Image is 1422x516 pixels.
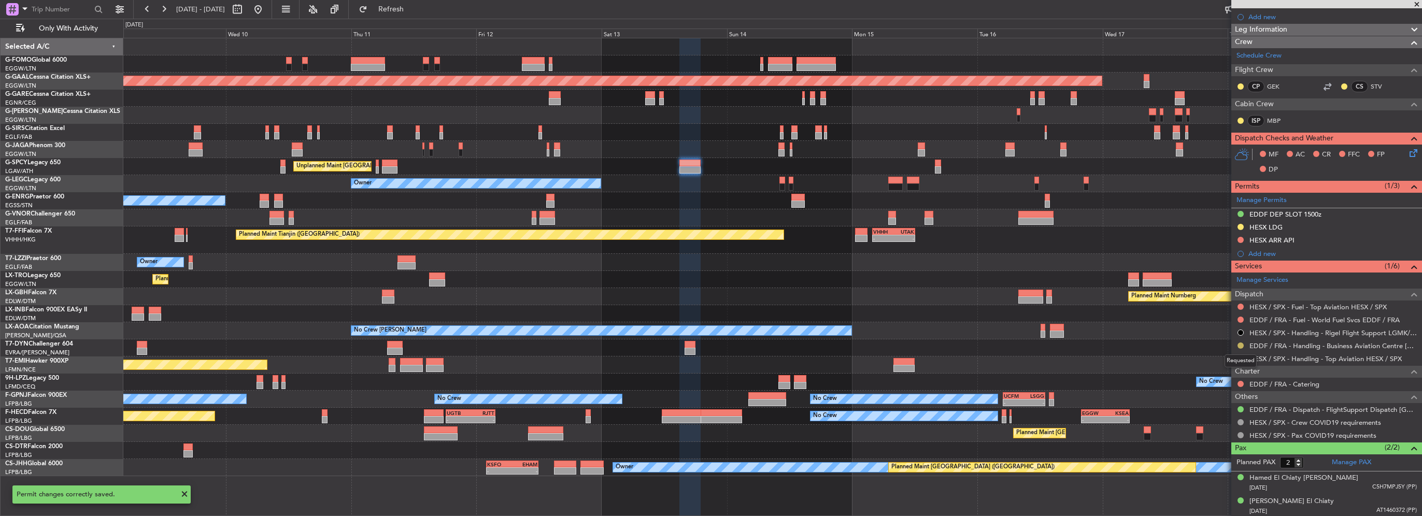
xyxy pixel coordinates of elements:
[5,125,65,132] a: G-SIRSCitation Excel
[1199,374,1223,390] div: No Crew
[1385,180,1400,191] span: (1/3)
[1322,150,1331,160] span: CR
[32,2,91,17] input: Trip Number
[1235,289,1263,300] span: Dispatch
[813,391,837,407] div: No Crew
[5,211,31,217] span: G-VNOR
[5,324,79,330] a: LX-AOACitation Mustang
[1269,150,1278,160] span: MF
[1377,150,1385,160] span: FP
[977,28,1103,38] div: Tue 16
[476,28,602,38] div: Fri 12
[5,392,27,398] span: F-GPNJ
[5,341,73,347] a: T7-DYNChallenger 604
[1235,261,1262,273] span: Services
[354,323,426,338] div: No Crew [PERSON_NAME]
[1385,442,1400,453] span: (2/2)
[11,20,112,37] button: Only With Activity
[1235,181,1259,193] span: Permits
[447,417,471,423] div: -
[1249,484,1267,492] span: [DATE]
[5,409,28,415] span: F-HECD
[296,159,464,174] div: Unplanned Maint [GEOGRAPHIC_DATA] ([PERSON_NAME] Intl)
[5,358,68,364] a: T7-EMIHawker 900XP
[5,160,61,166] a: G-SPCYLegacy 650
[5,332,66,339] a: [PERSON_NAME]/QSA
[1371,82,1394,91] a: STV
[1269,165,1278,175] span: DP
[27,25,109,32] span: Only With Activity
[1236,457,1275,468] label: Planned PAX
[852,28,977,38] div: Mon 15
[5,417,32,425] a: LFPB/LBG
[5,177,61,183] a: G-LEGCLegacy 600
[1267,116,1290,125] a: MBP
[1376,506,1417,515] span: AT1460372 (PP)
[351,28,477,38] div: Thu 11
[5,99,36,107] a: EGNR/CEG
[5,443,63,450] a: CS-DTRFalcon 2000
[1235,36,1253,48] span: Crew
[1248,249,1417,258] div: Add new
[1249,236,1295,245] div: HESX ARR API
[5,228,52,234] a: T7-FFIFalcon 7X
[5,74,91,80] a: G-GAALCessna Citation XLS+
[5,324,29,330] span: LX-AOA
[5,108,120,114] a: G-[PERSON_NAME]Cessna Citation XLS
[1267,82,1290,91] a: GEK
[5,177,27,183] span: G-LEGC
[369,6,413,13] span: Refresh
[471,417,494,423] div: -
[1351,81,1368,92] div: CS
[5,366,36,374] a: LFMN/NCE
[1372,483,1417,492] span: C5H7MPJ5Y (PP)
[1249,380,1319,389] a: EDDF / FRA - Catering
[5,74,29,80] span: G-GAAL
[1105,410,1129,416] div: KSEA
[1332,457,1371,468] a: Manage PAX
[5,202,33,209] a: EGSS/STN
[894,228,914,235] div: UTAK
[5,280,36,288] a: EGGW/LTN
[1249,507,1267,515] span: [DATE]
[5,255,26,262] span: T7-LZZI
[5,184,36,192] a: EGGW/LTN
[1004,399,1024,406] div: -
[17,490,175,500] div: Permit changes correctly saved.
[5,290,28,296] span: LX-GBH
[1348,150,1360,160] span: FFC
[1249,405,1417,414] a: EDDF / FRA - Dispatch - FlightSupport Dispatch [GEOGRAPHIC_DATA]
[5,273,27,279] span: LX-TRO
[5,142,65,149] a: G-JAGAPhenom 300
[5,290,56,296] a: LX-GBHFalcon 7X
[1385,261,1400,271] span: (1/6)
[1249,303,1387,311] a: HESX / SPX - Fuel - Top Aviation HESX / SPX
[1248,12,1417,21] div: Add new
[5,426,30,433] span: CS-DOU
[5,236,36,243] a: VHHH/HKG
[1004,393,1024,399] div: UCFM
[894,235,914,241] div: -
[5,116,36,124] a: EGGW/LTN
[447,410,471,416] div: UGTB
[5,307,87,313] a: LX-INBFalcon 900EX EASy II
[727,28,852,38] div: Sun 14
[1249,223,1283,232] div: HESX LDG
[1249,328,1417,337] a: HESX / SPX - Handling - Rigel Flight Support LGMK/JMK
[5,133,32,141] a: EGLF/FAB
[5,443,27,450] span: CS-DTR
[5,150,36,158] a: EGGW/LTN
[1249,354,1402,363] a: HESX / SPX - Handling - Top Aviation HESX / SPX
[5,426,65,433] a: CS-DOUGlobal 6500
[5,400,32,408] a: LFPB/LBG
[1225,354,1257,367] div: Requested
[1235,133,1333,145] span: Dispatch Checks and Weather
[5,392,67,398] a: F-GPNJFalcon 900EX
[176,5,225,14] span: [DATE] - [DATE]
[5,349,69,356] a: EVRA/[PERSON_NAME]
[5,91,29,97] span: G-GARE
[5,273,61,279] a: LX-TROLegacy 650
[1024,399,1044,406] div: -
[471,410,494,416] div: RJTT
[1235,391,1258,403] span: Others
